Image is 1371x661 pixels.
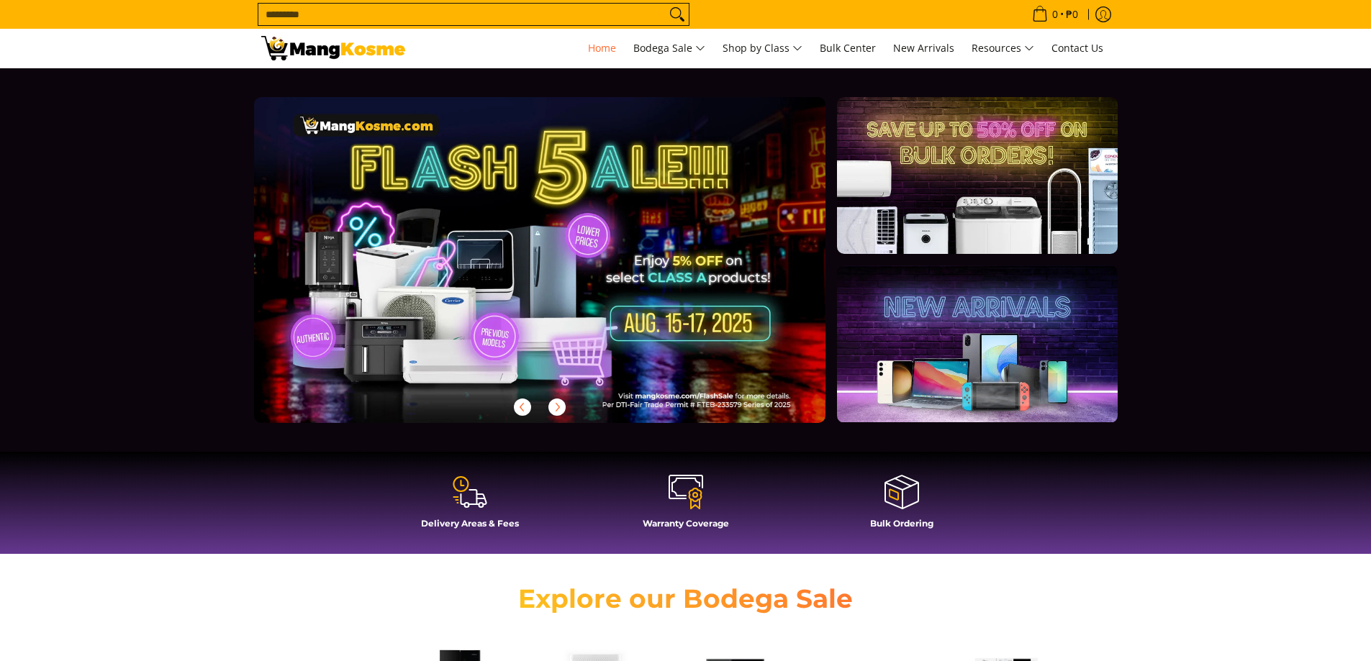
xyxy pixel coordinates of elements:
[801,473,1003,539] a: Bulk Ordering
[666,4,689,25] button: Search
[813,29,883,68] a: Bulk Center
[820,41,876,55] span: Bulk Center
[261,36,405,60] img: Mang Kosme: Your Home Appliances Warehouse Sale Partner!
[1064,9,1080,19] span: ₱0
[588,41,616,55] span: Home
[585,518,787,529] h4: Warranty Coverage
[581,29,623,68] a: Home
[972,40,1034,58] span: Resources
[633,40,705,58] span: Bodega Sale
[507,391,538,423] button: Previous
[369,473,571,539] a: Delivery Areas & Fees
[1050,9,1060,19] span: 0
[886,29,961,68] a: New Arrivals
[801,518,1003,529] h4: Bulk Ordering
[1028,6,1082,22] span: •
[254,97,872,446] a: More
[420,29,1110,68] nav: Main Menu
[715,29,810,68] a: Shop by Class
[477,583,895,615] h2: Explore our Bodega Sale
[964,29,1041,68] a: Resources
[893,41,954,55] span: New Arrivals
[369,518,571,529] h4: Delivery Areas & Fees
[1044,29,1110,68] a: Contact Us
[1051,41,1103,55] span: Contact Us
[723,40,802,58] span: Shop by Class
[541,391,573,423] button: Next
[626,29,712,68] a: Bodega Sale
[585,473,787,539] a: Warranty Coverage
